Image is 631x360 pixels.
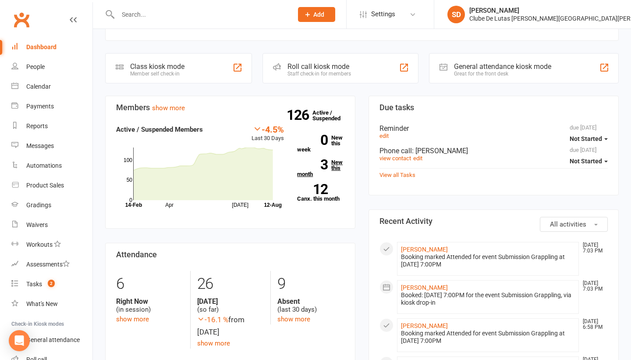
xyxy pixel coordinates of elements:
[115,8,287,21] input: Search...
[26,221,48,228] div: Waivers
[116,297,184,314] div: (in session)
[371,4,395,24] span: Settings
[412,147,468,155] span: : [PERSON_NAME]
[379,147,608,155] div: Phone call
[11,274,92,294] a: Tasks 2
[287,108,312,122] strong: 126
[11,77,92,97] a: Calendar
[26,63,45,70] div: People
[578,319,607,330] time: [DATE] 6:58 PM
[401,246,448,253] a: [PERSON_NAME]
[26,261,70,268] div: Assessments
[11,57,92,77] a: People
[130,62,184,71] div: Class kiosk mode
[11,195,92,215] a: Gradings
[26,103,54,110] div: Payments
[297,184,344,202] a: 12Canx. this month
[116,271,184,297] div: 6
[297,133,328,147] strong: 0
[197,339,230,347] a: show more
[298,7,335,22] button: Add
[570,131,608,147] button: Not Started
[26,241,53,248] div: Workouts
[550,220,586,228] span: All activities
[287,71,351,77] div: Staff check-in for members
[11,116,92,136] a: Reports
[447,6,465,23] div: SD
[401,322,448,329] a: [PERSON_NAME]
[152,104,185,112] a: show more
[401,292,575,306] div: Booked: [DATE] 7:00PM for the event Submission Grappling, via kiosk drop-in
[379,172,415,178] a: View all Tasks
[277,297,344,314] div: (last 30 days)
[116,103,344,112] h3: Members
[116,315,149,323] a: show more
[11,294,92,314] a: What's New
[413,155,422,162] a: edit
[379,124,608,133] div: Reminder
[570,135,602,142] span: Not Started
[401,284,448,291] a: [PERSON_NAME]
[116,250,344,259] h3: Attendance
[11,176,92,195] a: Product Sales
[197,297,264,314] div: (so far)
[26,122,48,130] div: Reports
[116,126,203,133] strong: Active / Suspended Members
[313,11,324,18] span: Add
[116,297,184,306] strong: Right Now
[48,280,55,287] span: 2
[379,155,411,162] a: view contact
[26,336,80,343] div: General attendance
[11,255,92,274] a: Assessments
[11,330,92,350] a: General attendance kiosk mode
[252,124,284,134] div: -4.5%
[454,71,551,77] div: Great for the front desk
[26,142,54,149] div: Messages
[297,159,344,177] a: 3New this month
[297,183,328,196] strong: 12
[26,300,58,307] div: What's New
[26,202,51,209] div: Gradings
[26,182,64,189] div: Product Sales
[540,217,608,232] button: All activities
[197,315,228,324] span: -16.1 %
[570,153,608,169] button: Not Started
[379,103,608,112] h3: Due tasks
[401,330,575,345] div: Booking marked Attended for event Submission Grappling at [DATE] 7:00PM
[401,253,575,268] div: Booking marked Attended for event Submission Grappling at [DATE] 7:00PM
[197,314,264,338] div: from [DATE]
[197,271,264,297] div: 26
[287,62,351,71] div: Roll call kiosk mode
[379,133,389,139] a: edit
[252,124,284,143] div: Last 30 Days
[26,83,51,90] div: Calendar
[379,217,608,226] h3: Recent Activity
[570,158,602,165] span: Not Started
[312,103,351,128] a: 126Active / Suspended
[11,235,92,255] a: Workouts
[11,156,92,176] a: Automations
[277,297,344,306] strong: Absent
[277,315,310,323] a: show more
[11,97,92,116] a: Payments
[578,281,607,292] time: [DATE] 7:03 PM
[197,297,264,306] strong: [DATE]
[454,62,551,71] div: General attendance kiosk mode
[11,215,92,235] a: Waivers
[130,71,184,77] div: Member self check-in
[297,135,344,152] a: 0New this week
[26,162,62,169] div: Automations
[9,330,30,351] div: Open Intercom Messenger
[26,43,57,50] div: Dashboard
[578,242,607,254] time: [DATE] 7:03 PM
[11,9,32,31] a: Clubworx
[277,271,344,297] div: 9
[297,158,328,171] strong: 3
[26,281,42,288] div: Tasks
[11,136,92,156] a: Messages
[11,37,92,57] a: Dashboard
